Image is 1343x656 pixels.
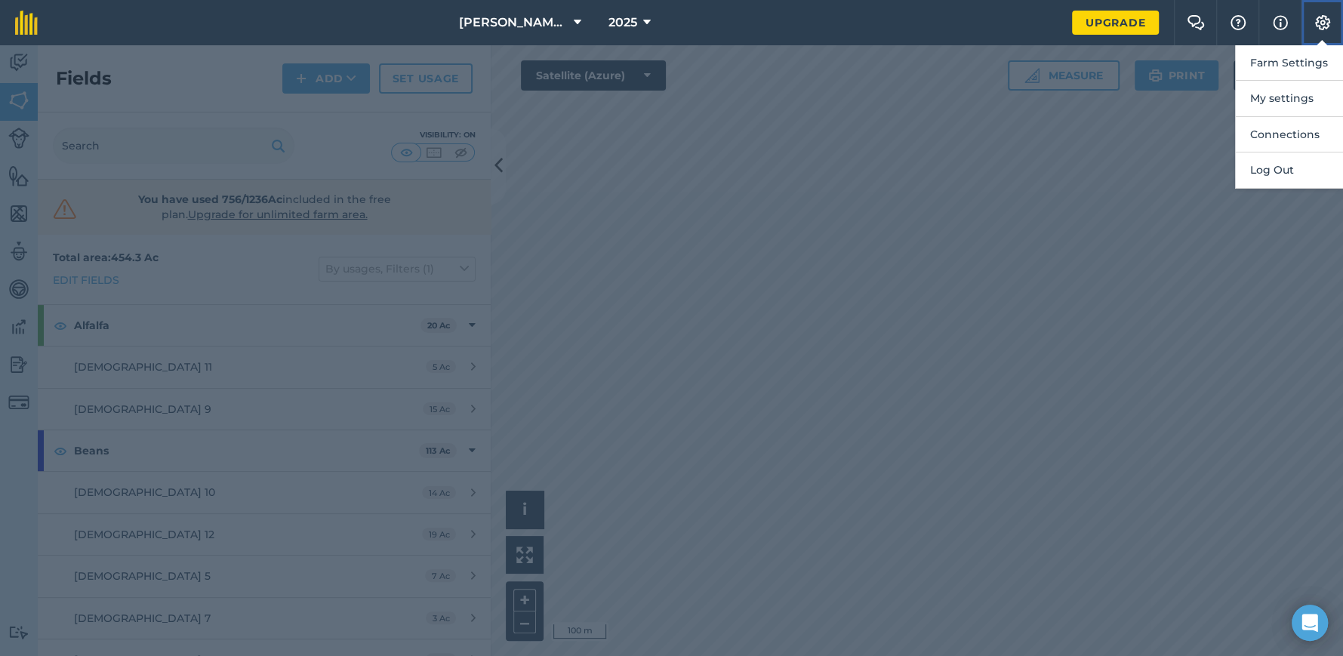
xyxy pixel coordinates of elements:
img: Two speech bubbles overlapping with the left bubble in the forefront [1187,15,1205,30]
a: Upgrade [1072,11,1159,35]
button: Farm Settings [1235,45,1343,81]
span: [PERSON_NAME][GEOGRAPHIC_DATA] [459,14,568,32]
img: A question mark icon [1229,15,1247,30]
button: Log Out [1235,152,1343,188]
img: svg+xml;base64,PHN2ZyB4bWxucz0iaHR0cDovL3d3dy53My5vcmcvMjAwMC9zdmciIHdpZHRoPSIxNyIgaGVpZ2h0PSIxNy... [1273,14,1288,32]
img: fieldmargin Logo [15,11,38,35]
button: My settings [1235,81,1343,116]
span: 2025 [608,14,637,32]
div: Open Intercom Messenger [1292,605,1328,641]
img: A cog icon [1314,15,1332,30]
button: Connections [1235,117,1343,152]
